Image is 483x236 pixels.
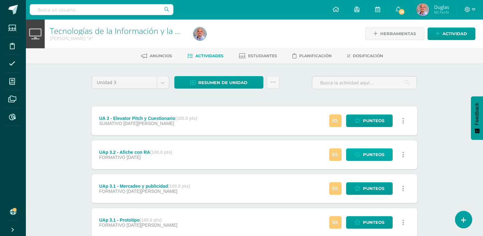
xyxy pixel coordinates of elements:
span: FORMATIVO [99,189,125,194]
div: Quinto Bachillerato 'A' [50,35,186,41]
strong: (100.0 pts) [150,150,172,155]
strong: (100.0 pts) [140,217,162,223]
img: 303f0dfdc36eeea024f29b2ae9d0f183.png [416,3,429,16]
button: Feedback - Mostrar encuesta [471,96,483,140]
h1: Tecnologías de la Información y la Comunicación [50,26,186,35]
a: Punteos [346,148,393,161]
span: [DATE][PERSON_NAME] [126,223,177,228]
a: Unidad 3 [92,76,169,89]
span: FORMATIVO [99,223,125,228]
span: Punteos [363,115,384,127]
span: Anuncios [150,53,172,58]
a: Punteos [346,216,393,229]
div: UAp 3.2 - Afiche con RA [99,150,172,155]
span: Resumen de unidad [198,77,247,89]
span: Estudiantes [248,53,277,58]
span: 35 [398,8,405,15]
a: Punteos [346,182,393,195]
span: [DATE] [126,155,140,160]
input: Busca la actividad aquí... [312,76,417,89]
img: 303f0dfdc36eeea024f29b2ae9d0f183.png [193,28,206,40]
span: Mi Perfil [434,10,449,15]
span: [DATE][PERSON_NAME] [126,189,177,194]
a: Herramientas [365,28,424,40]
span: SUMATIVO [99,121,122,126]
span: Duglas [434,4,449,10]
a: Actividades [187,51,223,61]
a: Punteos [346,114,393,127]
span: [DATE][PERSON_NAME] [123,121,174,126]
a: Resumen de unidad [174,76,263,89]
span: Punteos [363,216,384,228]
span: Feedback [474,103,480,125]
input: Busca un usuario... [30,4,173,15]
a: Anuncios [141,51,172,61]
a: Estudiantes [239,51,277,61]
strong: (100.0 pts) [175,116,197,121]
span: Punteos [363,183,384,194]
span: Herramientas [380,28,416,40]
div: UAp 3.1 - Prototipo [99,217,177,223]
a: Tecnologías de la Información y la Comunicación [50,25,227,36]
span: Actividad [442,28,467,40]
strong: (100.0 pts) [168,184,190,189]
a: Actividad [427,28,475,40]
span: Punteos [363,149,384,161]
a: Planificación [292,51,332,61]
div: UAp 3.1 - Mercadeo y publicidad [99,184,190,189]
div: UA 3 - Elevator Pitch y Cuestionario [99,116,197,121]
span: Planificación [299,53,332,58]
span: Unidad 3 [97,76,152,89]
a: Dosificación [347,51,383,61]
span: FORMATIVO [99,155,125,160]
span: Dosificación [353,53,383,58]
span: Actividades [195,53,223,58]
